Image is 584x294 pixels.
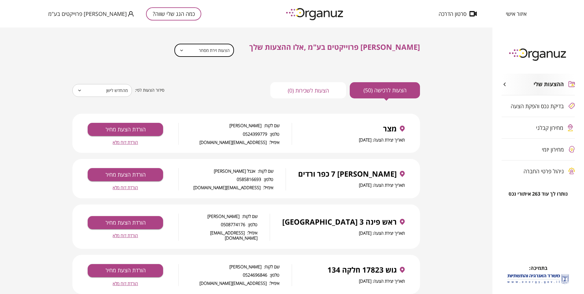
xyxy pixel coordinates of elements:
[524,168,564,174] span: ניהול פרטי החברה
[429,11,486,17] button: סרטון הדרכה
[88,264,163,277] button: הורדת הצעת מחיר
[249,42,420,52] span: [PERSON_NAME] פרוייקטים בע"מ ,אלו ההצעות שלך
[179,185,273,190] span: אימייל: [EMAIL_ADDRESS][DOMAIN_NAME]
[48,10,134,18] button: [PERSON_NAME] פרוייקטים בע"מ
[350,82,420,98] button: הצעות לרכישה (50)
[505,46,572,63] img: logo
[174,42,234,59] div: הצעות זירת מסחר
[113,281,138,286] button: הורדת דוח מלא
[179,214,257,219] span: שם לקוח: [PERSON_NAME]
[72,82,132,99] div: מהחדש לישן
[359,137,405,143] span: תאריך יצירת הצעה: [DATE]
[179,264,279,269] span: שם לקוח: [PERSON_NAME]
[179,177,273,182] span: טלפון: 0585816693
[359,278,405,284] span: תאריך יצירת הצעה: [DATE]
[88,216,163,229] button: הורדת הצעת מחיר
[502,117,575,138] button: מחירון קבלני
[359,230,405,236] span: תאריך יצירת הצעה: [DATE]
[529,265,547,271] span: בתמיכה:
[536,125,563,131] span: מחירון קבלני
[179,168,273,174] span: שם לקוח: אנג׳ל [PERSON_NAME]
[113,140,138,145] button: הורדת דוח מלא
[298,170,397,178] span: [PERSON_NAME] 7 כפר ורדים
[327,266,397,274] span: גוש 17823 חלקה 134
[359,182,405,188] span: תאריך יצירת הצעה: [DATE]
[383,124,397,133] span: מצר
[179,230,257,241] span: אימייל: [EMAIL_ADDRESS][DOMAIN_NAME]
[146,7,201,20] button: כמה הגג שלי שווה?
[502,160,575,182] button: ניהול פרטי החברה
[502,74,575,95] button: ההצעות שלי
[439,11,466,17] span: סרטון הדרכה
[179,131,279,137] span: טלפון: 0524399779
[270,82,346,98] button: הצעות לשכירות (0)
[534,81,564,88] span: ההצעות שלי
[113,185,138,190] button: הורדת דוח מלא
[113,233,138,238] button: הורדת דוח מלא
[48,11,127,17] span: [PERSON_NAME] פרוייקטים בע"מ
[511,103,564,109] span: בדיקת נכס והפקת הצעה
[497,11,536,17] button: איזור אישי
[506,11,527,17] span: איזור אישי
[88,123,163,136] button: הורדת הצעת מחיר
[179,140,279,145] span: אימייל: [EMAIL_ADDRESS][DOMAIN_NAME]
[88,168,163,181] button: הורדת הצעת מחיר
[502,95,575,117] button: בדיקת נכס והפקת הצעה
[179,281,279,286] span: אימייל: [EMAIL_ADDRESS][DOMAIN_NAME]
[179,222,257,227] span: טלפון: 0508774176
[179,123,279,128] span: שם לקוח: [PERSON_NAME]
[282,218,397,226] span: ראש פינה 3 [GEOGRAPHIC_DATA]
[135,87,164,93] span: סידור הצעות לפי:
[506,272,570,286] img: לוגו משרד האנרגיה
[179,272,279,277] span: טלפון: 0524696846
[509,191,568,197] span: נותרו לך עוד 263 איתורי נכס
[282,6,349,22] img: logo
